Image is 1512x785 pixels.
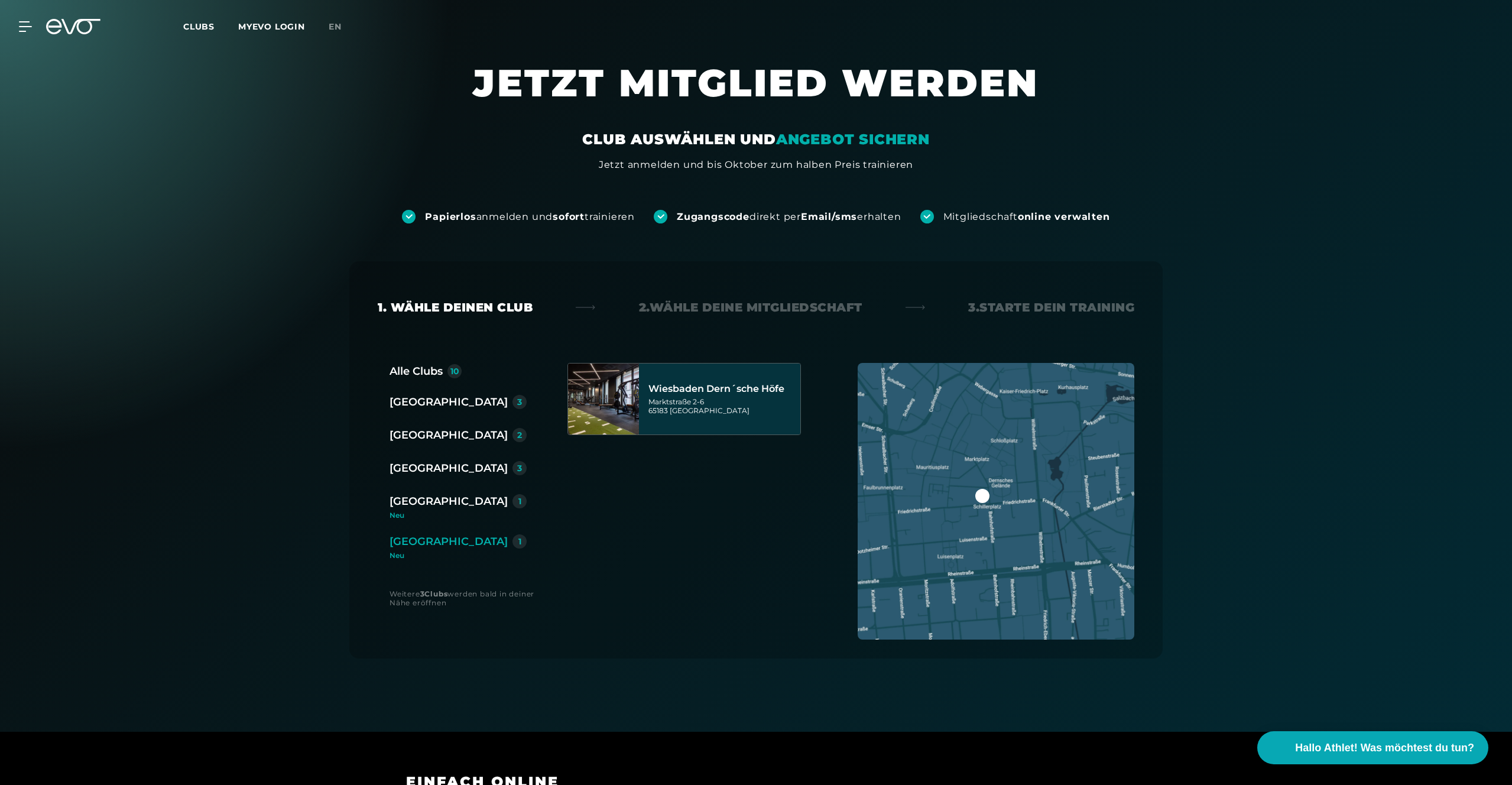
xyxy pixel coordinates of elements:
[390,552,527,559] div: Neu
[968,299,1134,316] div: 3. Starte dein Training
[425,211,476,222] strong: Papierlos
[518,497,521,505] div: 1
[1295,740,1474,756] span: Hallo Athlet! Was möchtest du tun?
[553,211,585,222] strong: sofort
[183,21,238,32] a: Clubs
[378,299,533,316] div: 1. Wähle deinen Club
[582,130,929,149] div: CLUB AUSWÄHLEN UND
[390,460,508,476] div: [GEOGRAPHIC_DATA]
[390,363,443,379] div: Alle Clubs
[424,589,447,598] strong: Clubs
[329,21,342,32] span: en
[183,21,215,32] span: Clubs
[420,589,425,598] strong: 3
[648,383,797,395] div: Wiesbaden Dern´sche Höfe
[1257,731,1488,764] button: Hallo Athlet! Was möchtest du tun?
[390,394,508,410] div: [GEOGRAPHIC_DATA]
[517,464,522,472] div: 3
[450,367,459,375] div: 10
[943,210,1110,223] div: Mitgliedschaft
[677,210,901,223] div: direkt per erhalten
[390,493,508,510] div: [GEOGRAPHIC_DATA]
[390,427,508,443] div: [GEOGRAPHIC_DATA]
[238,21,305,32] a: MYEVO LOGIN
[390,533,508,550] div: [GEOGRAPHIC_DATA]
[517,398,522,406] div: 3
[599,158,913,172] div: Jetzt anmelden und bis Oktober zum halben Preis trainieren
[568,364,639,434] img: Wiesbaden Dern´sche Höfe
[390,512,536,519] div: Neu
[858,363,1134,640] img: map
[776,131,930,148] em: ANGEBOT SICHERN
[329,20,356,34] a: en
[639,299,862,316] div: 2. Wähle deine Mitgliedschaft
[518,537,521,546] div: 1
[390,589,544,607] div: Weitere werden bald in deiner Nähe eröffnen
[425,210,635,223] div: anmelden und trainieren
[1018,211,1110,222] strong: online verwalten
[401,59,1111,130] h1: JETZT MITGLIED WERDEN
[648,397,797,415] div: Marktstraße 2-6 65183 [GEOGRAPHIC_DATA]
[677,211,749,222] strong: Zugangscode
[801,211,857,222] strong: Email/sms
[517,431,522,439] div: 2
